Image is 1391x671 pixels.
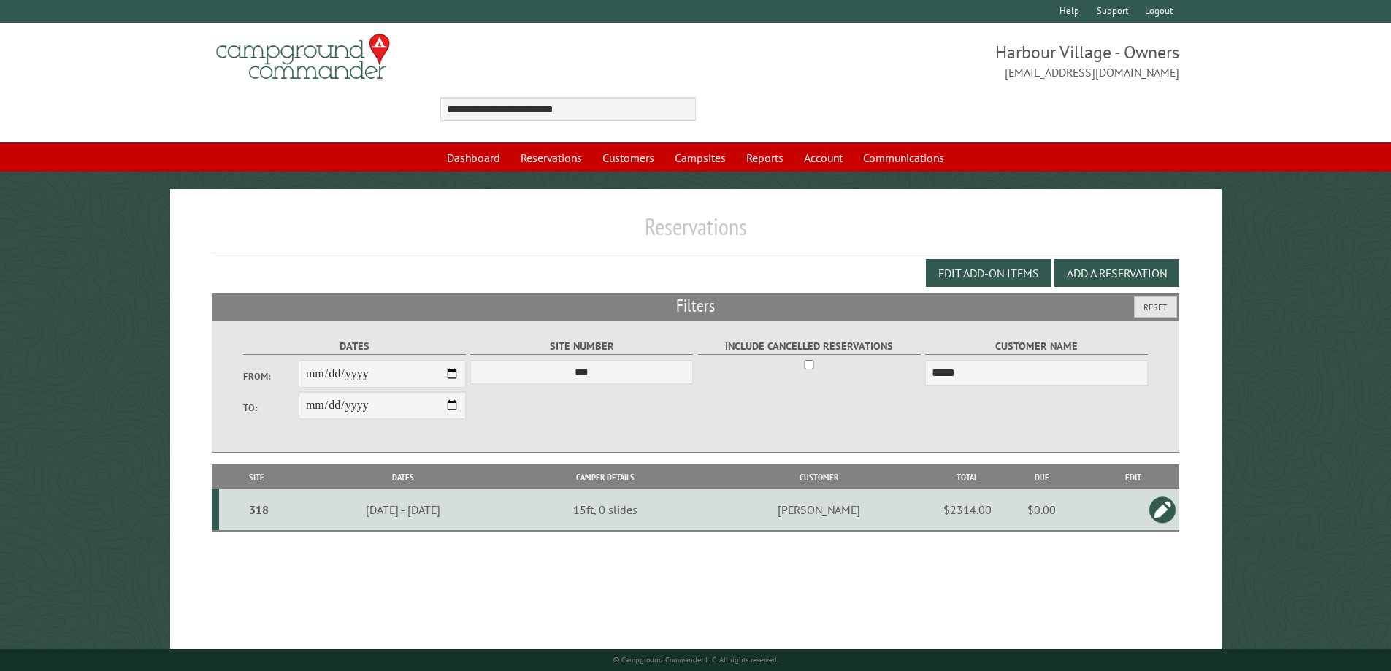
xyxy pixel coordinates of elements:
th: Due [997,464,1087,490]
td: 15ft, 0 slides [511,489,700,531]
label: Customer Name [925,338,1148,355]
small: © Campground Commander LLC. All rights reserved. [613,655,778,664]
a: Account [795,144,851,172]
th: Dates [295,464,511,490]
label: Site Number [470,338,693,355]
h2: Filters [212,293,1180,321]
button: Reset [1134,296,1177,318]
div: 318 [225,502,293,517]
a: Campsites [666,144,735,172]
img: Campground Commander [212,28,394,85]
span: Harbour Village - Owners [EMAIL_ADDRESS][DOMAIN_NAME] [696,40,1180,81]
th: Site [219,464,295,490]
a: Customers [594,144,663,172]
h1: Reservations [212,212,1180,253]
a: Dashboard [438,144,509,172]
td: [PERSON_NAME] [700,489,938,531]
a: Reports [737,144,792,172]
td: $0.00 [997,489,1087,531]
th: Camper Details [511,464,700,490]
th: Customer [700,464,938,490]
td: $2314.00 [938,489,997,531]
button: Edit Add-on Items [926,259,1051,287]
th: Total [938,464,997,490]
label: To: [243,401,299,415]
label: Dates [243,338,466,355]
th: Edit [1087,464,1180,490]
label: From: [243,369,299,383]
div: [DATE] - [DATE] [297,502,509,517]
button: Add a Reservation [1054,259,1179,287]
a: Communications [854,144,953,172]
a: Reservations [512,144,591,172]
label: Include Cancelled Reservations [698,338,921,355]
